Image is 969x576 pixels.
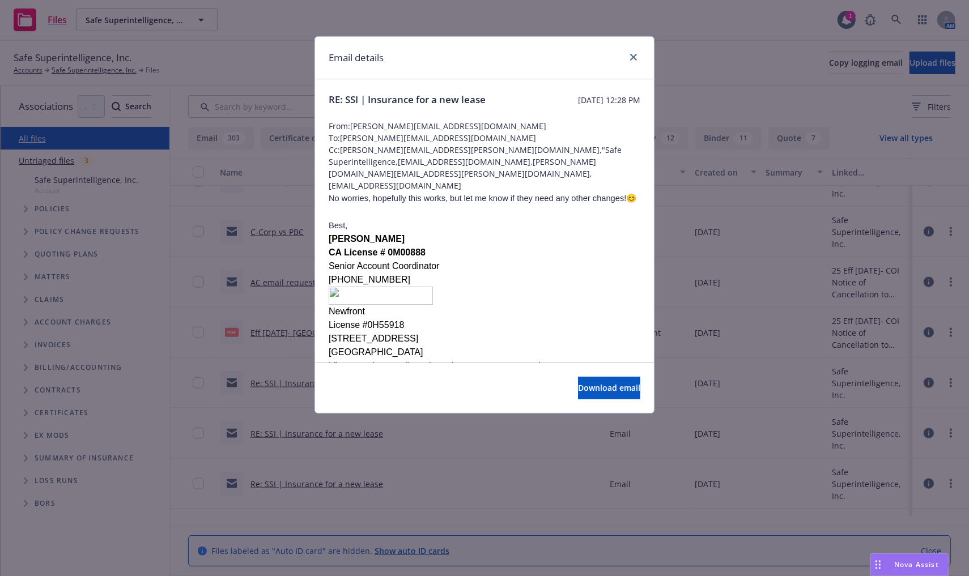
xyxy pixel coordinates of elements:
span: CA License # 0M00888 [329,248,426,257]
span: To: [PERSON_NAME][EMAIL_ADDRESS][DOMAIN_NAME] [329,132,640,144]
img: image001.png@01DB7637.2A2CA790 [329,287,433,305]
a: privacy policy [364,361,418,370]
h1: Email details [329,50,384,65]
span: Senior Account Coordinator [329,261,440,271]
span: [PHONE_NUMBER] [329,275,410,284]
span: Newfront [329,306,365,316]
span: Best, [329,221,347,230]
span: Nova Assist [894,560,939,569]
span: [DATE] 12:28 PM [578,94,640,106]
span: [PERSON_NAME] [329,234,405,244]
button: Nova Assist [870,553,949,576]
span: Cc: [PERSON_NAME][EMAIL_ADDRESS][PERSON_NAME][DOMAIN_NAME],"Safe Superintelligence,[EMAIL_ADDRESS... [329,144,640,191]
div: Drag to move [871,554,885,575]
span: RE: SSI | Insurance for a new lease [329,93,486,106]
span: 😊 [626,194,636,203]
span: Download email [578,382,640,393]
a: close [627,50,640,64]
span: From: [PERSON_NAME][EMAIL_ADDRESS][DOMAIN_NAME] [329,120,640,132]
span: License #0H55918 [329,320,404,330]
button: Download email [578,377,640,399]
span: [STREET_ADDRESS] [329,334,418,343]
span: No worries, hopefully this works, but let me know if they need any other changes! [329,194,626,203]
span: [GEOGRAPHIC_DATA] [329,347,423,357]
span: View our to learn how we protect your data. [329,361,555,370]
